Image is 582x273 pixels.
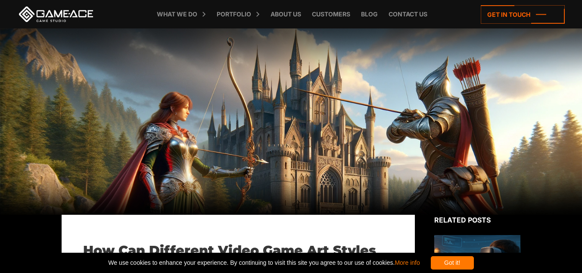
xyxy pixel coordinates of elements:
[395,259,420,266] a: More info
[431,256,474,270] div: Got it!
[434,215,520,225] div: Related posts
[108,256,420,270] span: We use cookies to enhance your experience. By continuing to visit this site you agree to our use ...
[481,5,565,24] a: Get in touch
